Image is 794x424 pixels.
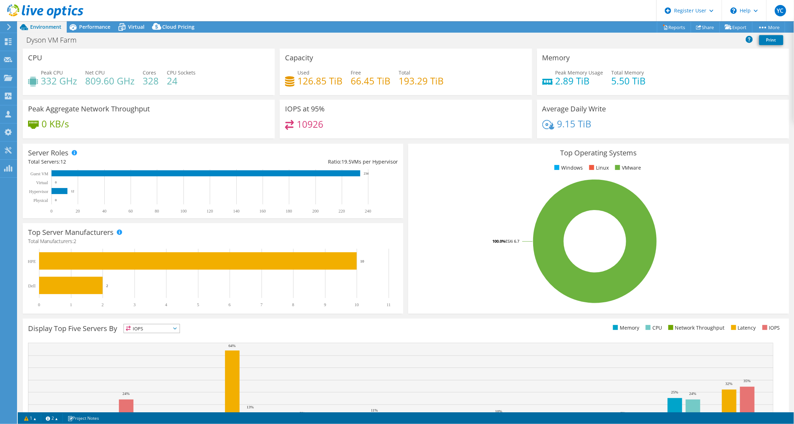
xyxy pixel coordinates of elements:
span: Total Memory [612,69,644,76]
text: HPE [28,259,36,264]
h4: 2.89 TiB [555,77,603,85]
text: Virtual [36,180,48,185]
li: Network Throughput [667,324,725,332]
h3: Server Roles [28,149,69,157]
span: Used [297,69,310,76]
text: 0 [38,302,40,307]
li: Windows [553,164,583,172]
text: 11 [387,302,391,307]
text: 40 [102,209,106,214]
text: 5 [197,302,199,307]
text: 120 [207,209,213,214]
li: Latency [729,324,756,332]
li: Memory [611,324,639,332]
span: CPU Sockets [167,69,196,76]
text: 3 [133,302,136,307]
a: Export [719,22,752,33]
span: Environment [30,23,61,30]
h4: 24 [167,77,196,85]
text: 6 [229,302,231,307]
span: IOPS [124,324,180,333]
div: Total Servers: [28,158,213,166]
h4: 66.45 TiB [351,77,390,85]
h4: 809.60 GHz [85,77,135,85]
text: 140 [233,209,240,214]
text: 0 [50,209,53,214]
text: 2 [102,302,104,307]
h3: CPU [28,54,42,62]
h3: IOPS at 95% [285,105,325,113]
a: Share [691,22,720,33]
text: 180 [286,209,292,214]
text: 4 [165,302,167,307]
text: 220 [339,209,345,214]
text: 64% [229,343,236,348]
text: 12 [71,189,74,193]
text: 10% [495,409,502,413]
text: Guest VM [31,171,48,176]
text: 11% [371,408,378,412]
div: Ratio: VMs per Hypervisor [213,158,398,166]
li: IOPS [761,324,780,332]
li: VMware [613,164,641,172]
span: Net CPU [85,69,105,76]
h4: 9.15 TiB [557,120,592,128]
a: Project Notes [62,414,104,423]
text: 7 [261,302,263,307]
span: Virtual [128,23,144,30]
span: Free [351,69,361,76]
h3: Memory [542,54,570,62]
a: 2 [41,414,63,423]
text: Dell [28,283,35,288]
text: 240 [365,209,371,214]
text: 0 [55,198,57,202]
tspan: 100.0% [492,238,505,244]
h3: Top Operating Systems [414,149,783,157]
text: 20 [76,209,80,214]
text: 80 [155,209,159,214]
text: 24% [122,391,130,396]
span: 12 [60,158,66,165]
span: YC [775,5,786,16]
h1: Dyson VM Farm [23,36,88,44]
text: 2 [106,283,108,288]
span: Total [399,69,410,76]
h3: Top Server Manufacturers [28,228,114,236]
text: 32% [725,381,733,386]
text: 13% [247,405,254,409]
h4: 193.29 TiB [399,77,444,85]
a: More [752,22,785,33]
a: Print [759,35,783,45]
a: Reports [657,22,691,33]
h3: Peak Aggregate Network Throughput [28,105,150,113]
text: 35% [744,379,751,383]
span: 2 [73,238,76,244]
span: Peak Memory Usage [555,69,603,76]
h4: 126.85 TiB [297,77,343,85]
text: 8% [300,411,305,415]
a: 1 [19,414,41,423]
h4: Total Manufacturers: [28,237,398,245]
h3: Average Daily Write [542,105,606,113]
h4: 0 KB/s [42,120,69,128]
span: Peak CPU [41,69,63,76]
h4: 5.50 TiB [612,77,646,85]
h3: Capacity [285,54,313,62]
text: 160 [259,209,266,214]
text: 234 [364,172,369,175]
span: Performance [79,23,110,30]
svg: \n [730,7,737,14]
text: 0 [55,181,57,184]
span: 19.5 [341,158,351,165]
text: 1 [70,302,72,307]
text: 24% [689,391,696,396]
text: Physical [33,198,48,203]
text: 8% [620,411,626,415]
text: 10 [355,302,359,307]
text: 9 [324,302,326,307]
text: 10 [360,259,365,263]
span: Cores [143,69,156,76]
tspan: ESXi 6.7 [505,238,519,244]
span: Cloud Pricing [162,23,195,30]
text: 100 [180,209,187,214]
